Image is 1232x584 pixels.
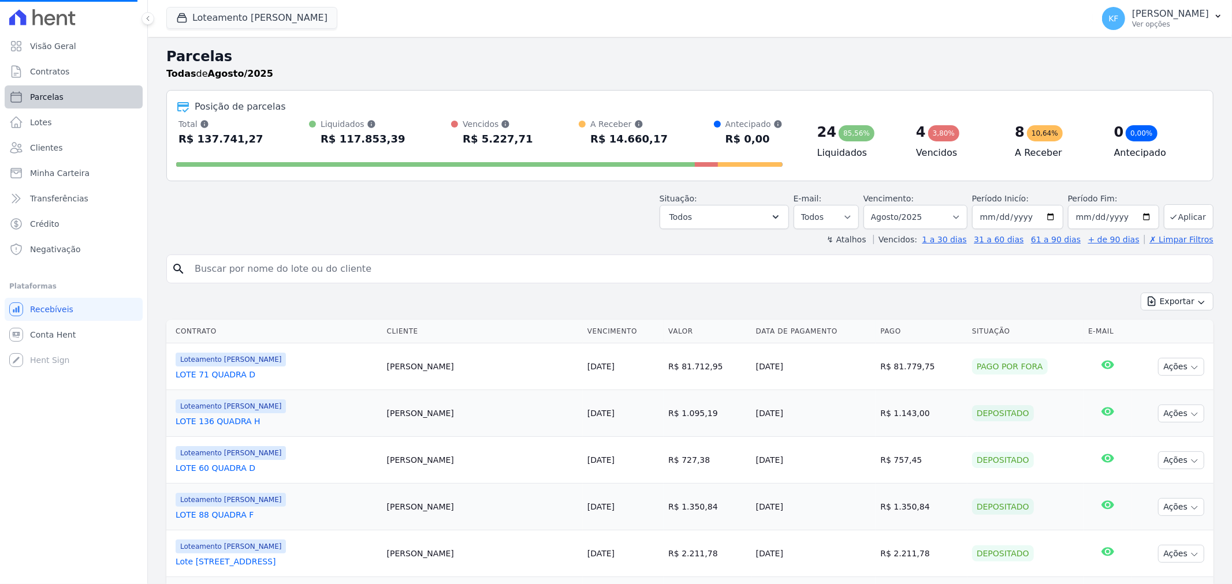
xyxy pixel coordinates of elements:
[664,484,751,530] td: R$ 1.350,84
[1108,14,1118,23] span: KF
[587,362,615,371] a: [DATE]
[5,60,143,83] a: Contratos
[382,343,583,390] td: [PERSON_NAME]
[30,142,62,154] span: Clientes
[587,409,615,418] a: [DATE]
[5,162,143,185] a: Minha Carteira
[1164,204,1214,229] button: Aplicar
[176,509,378,521] a: LOTE 88 QUADRA F
[176,462,378,474] a: LOTE 60 QUADRA D
[166,7,337,29] button: Loteamento [PERSON_NAME]
[176,540,286,553] span: Loteamento [PERSON_NAME]
[166,46,1214,67] h2: Parcelas
[382,437,583,484] td: [PERSON_NAME]
[382,530,583,577] td: [PERSON_NAME]
[30,218,59,230] span: Crédito
[725,130,783,148] div: R$ 0,00
[30,91,64,103] span: Parcelas
[916,123,926,141] div: 4
[176,353,286,366] span: Loteamento [PERSON_NAME]
[382,320,583,343] th: Cliente
[669,210,692,224] span: Todos
[30,304,73,315] span: Recebíveis
[1015,146,1095,160] h4: A Receber
[172,262,185,276] i: search
[1093,2,1232,35] button: KF [PERSON_NAME] Ver opções
[664,320,751,343] th: Valor
[876,437,967,484] td: R$ 757,45
[463,118,533,130] div: Vencidos
[587,455,615,465] a: [DATE]
[1158,358,1204,376] button: Ações
[1158,451,1204,469] button: Ações
[1132,20,1209,29] p: Ver opções
[660,205,789,229] button: Todos
[817,123,836,141] div: 24
[1141,293,1214,310] button: Exportar
[817,146,898,160] h4: Liquidados
[166,320,382,343] th: Contrato
[587,549,615,558] a: [DATE]
[195,100,286,114] div: Posição de parcelas
[664,437,751,484] td: R$ 727,38
[176,369,378,380] a: LOTE 71 QUADRA D
[1015,123,1025,141] div: 8
[178,118,263,130] div: Total
[5,136,143,159] a: Clientes
[176,415,378,427] a: LOTE 136 QUADRA H
[876,390,967,437] td: R$ 1.143,00
[5,212,143,235] a: Crédito
[751,437,876,484] td: [DATE]
[5,35,143,58] a: Visão Geral
[587,502,615,511] a: [DATE]
[30,193,88,204] span: Transferências
[664,343,751,390] td: R$ 81.712,95
[660,194,697,203] label: Situação:
[839,125,874,141] div: 85,56%
[188,257,1208,280] input: Buscar por nome do lote ou do cliente
[972,499,1034,515] div: Depositado
[794,194,822,203] label: E-mail:
[928,125,959,141] div: 3,80%
[5,111,143,134] a: Lotes
[664,530,751,577] td: R$ 2.211,78
[876,484,967,530] td: R$ 1.350,84
[30,167,90,179] span: Minha Carteira
[208,68,273,79] strong: Agosto/2025
[166,68,196,79] strong: Todas
[1158,405,1204,422] button: Ações
[967,320,1084,343] th: Situação
[583,320,664,343] th: Vencimento
[876,343,967,390] td: R$ 81.779,75
[30,244,81,255] span: Negativação
[176,556,378,567] a: Lote [STREET_ADDRESS]
[972,452,1034,468] div: Depositado
[1084,320,1131,343] th: E-mail
[876,320,967,343] th: Pago
[590,130,668,148] div: R$ 14.660,17
[1114,146,1194,160] h4: Antecipado
[30,66,69,77] span: Contratos
[972,405,1034,421] div: Depositado
[751,390,876,437] td: [DATE]
[382,390,583,437] td: [PERSON_NAME]
[178,130,263,148] div: R$ 137.741,27
[751,343,876,390] td: [DATE]
[321,130,405,148] div: R$ 117.853,39
[972,194,1029,203] label: Período Inicío:
[1132,8,1209,20] p: [PERSON_NAME]
[974,235,1023,244] a: 31 a 60 dias
[321,118,405,130] div: Liquidados
[176,446,286,460] span: Loteamento [PERSON_NAME]
[176,493,286,507] span: Loteamento [PERSON_NAME]
[166,67,273,81] p: de
[827,235,866,244] label: ↯ Atalhos
[176,399,286,413] span: Loteamento [PERSON_NAME]
[751,320,876,343] th: Data de Pagamento
[1027,125,1063,141] div: 10,64%
[382,484,583,530] td: [PERSON_NAME]
[1126,125,1157,141] div: 0,00%
[1088,235,1140,244] a: + de 90 dias
[5,323,143,346] a: Conta Hent
[463,130,533,148] div: R$ 5.227,71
